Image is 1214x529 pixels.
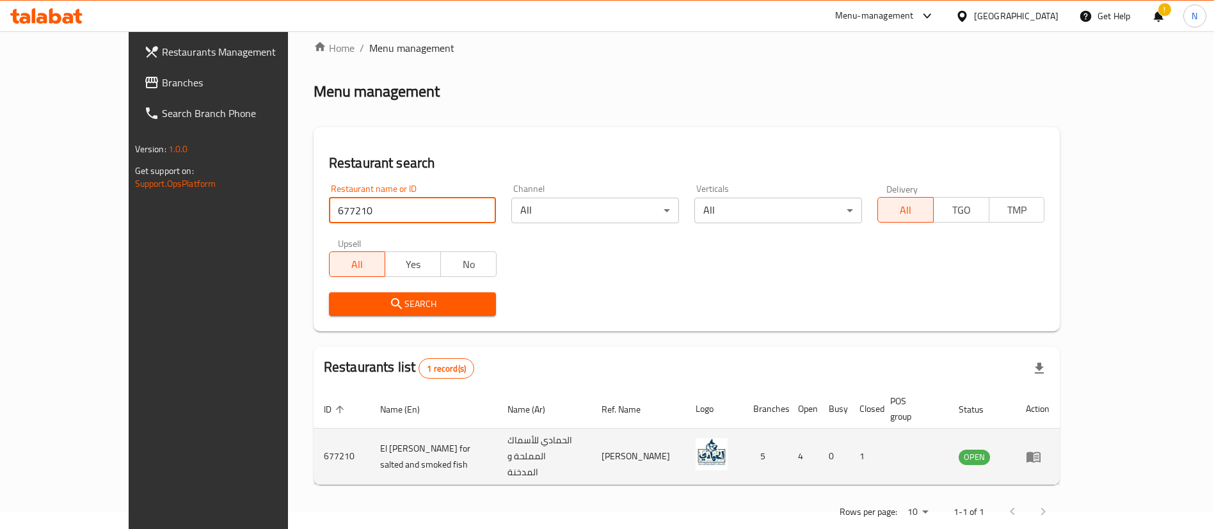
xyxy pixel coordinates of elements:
[314,40,355,56] a: Home
[933,197,989,223] button: TGO
[385,251,441,277] button: Yes
[134,98,331,129] a: Search Branch Phone
[419,363,474,375] span: 1 record(s)
[994,201,1040,219] span: TMP
[134,36,331,67] a: Restaurants Management
[788,429,819,485] td: 4
[694,198,862,223] div: All
[591,429,685,485] td: [PERSON_NAME]
[314,429,370,485] td: 677210
[959,402,1000,417] span: Status
[877,197,934,223] button: All
[1026,449,1050,464] div: Menu
[329,251,385,277] button: All
[743,390,788,429] th: Branches
[835,8,914,24] div: Menu-management
[335,255,380,274] span: All
[329,154,1045,173] h2: Restaurant search
[685,390,743,429] th: Logo
[1016,390,1060,429] th: Action
[602,402,657,417] span: Ref. Name
[314,390,1060,485] table: enhanced table
[939,201,984,219] span: TGO
[959,450,990,464] span: OPEN
[338,239,362,248] label: Upsell
[890,393,933,424] span: POS group
[168,141,188,157] span: 1.0.0
[840,504,897,520] p: Rows per page:
[974,9,1058,23] div: [GEOGRAPHIC_DATA]
[370,429,497,485] td: El [PERSON_NAME] for salted and smoked fish
[883,201,929,219] span: All
[902,503,933,522] div: Rows per page:
[162,106,321,121] span: Search Branch Phone
[819,390,849,429] th: Busy
[1192,9,1197,23] span: N
[380,402,436,417] span: Name (En)
[162,44,321,59] span: Restaurants Management
[849,390,880,429] th: Closed
[989,197,1045,223] button: TMP
[788,390,819,429] th: Open
[497,429,591,485] td: الحمادي للأسماك المملحة و المدخنة
[339,296,486,312] span: Search
[954,504,984,520] p: 1-1 of 1
[324,402,348,417] span: ID
[369,40,454,56] span: Menu management
[135,175,216,192] a: Support.OpsPlatform
[440,251,497,277] button: No
[314,81,440,102] h2: Menu management
[1024,353,1055,384] div: Export file
[329,292,497,316] button: Search
[419,358,474,379] div: Total records count
[849,429,880,485] td: 1
[360,40,364,56] li: /
[886,184,918,193] label: Delivery
[324,358,474,379] h2: Restaurants list
[446,255,491,274] span: No
[390,255,436,274] span: Yes
[743,429,788,485] td: 5
[162,75,321,90] span: Branches
[696,438,728,470] img: El Hamady for salted and smoked fish
[135,141,166,157] span: Version:
[314,40,1060,56] nav: breadcrumb
[507,402,562,417] span: Name (Ar)
[511,198,679,223] div: All
[329,198,497,223] input: Search for restaurant name or ID..
[135,162,194,179] span: Get support on:
[134,67,331,98] a: Branches
[819,429,849,485] td: 0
